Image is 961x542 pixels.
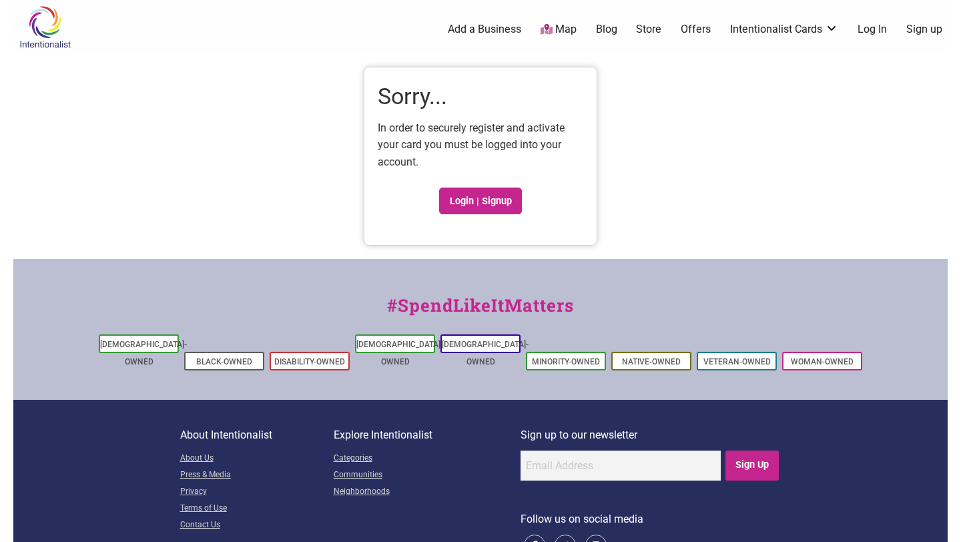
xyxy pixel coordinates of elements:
a: Veteran-Owned [703,357,771,366]
a: Communities [334,467,521,484]
a: Blog [596,22,617,37]
a: Privacy [180,484,334,501]
a: Log In [858,22,887,37]
a: [DEMOGRAPHIC_DATA]-Owned [356,340,443,366]
a: Woman-Owned [791,357,854,366]
div: #SpendLikeItMatters [13,292,948,332]
a: [DEMOGRAPHIC_DATA]-Owned [442,340,529,366]
a: Black-Owned [196,357,252,366]
a: About Us [180,451,334,467]
a: Minority-Owned [532,357,600,366]
a: Neighborhoods [334,484,521,501]
a: Store [636,22,661,37]
input: Email Address [521,451,721,481]
input: Sign Up [725,451,779,481]
a: Add a Business [448,22,521,37]
a: Intentionalist Cards [730,22,838,37]
p: In order to securely register and activate your card you must be logged into your account. [378,119,583,171]
a: Login | Signup [439,188,522,214]
img: Intentionalist [13,5,77,49]
a: Map [541,22,577,37]
a: Categories [334,451,521,467]
p: About Intentionalist [180,427,334,444]
a: Terms of Use [180,501,334,517]
p: Sign up to our newsletter [521,427,781,444]
a: [DEMOGRAPHIC_DATA]-Owned [100,340,187,366]
p: Follow us on social media [521,511,781,528]
a: Disability-Owned [274,357,345,366]
a: Press & Media [180,467,334,484]
a: Offers [681,22,711,37]
h1: Sorry... [378,81,583,113]
a: Native-Owned [622,357,681,366]
a: Sign up [906,22,942,37]
a: Contact Us [180,517,334,534]
p: Explore Intentionalist [334,427,521,444]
